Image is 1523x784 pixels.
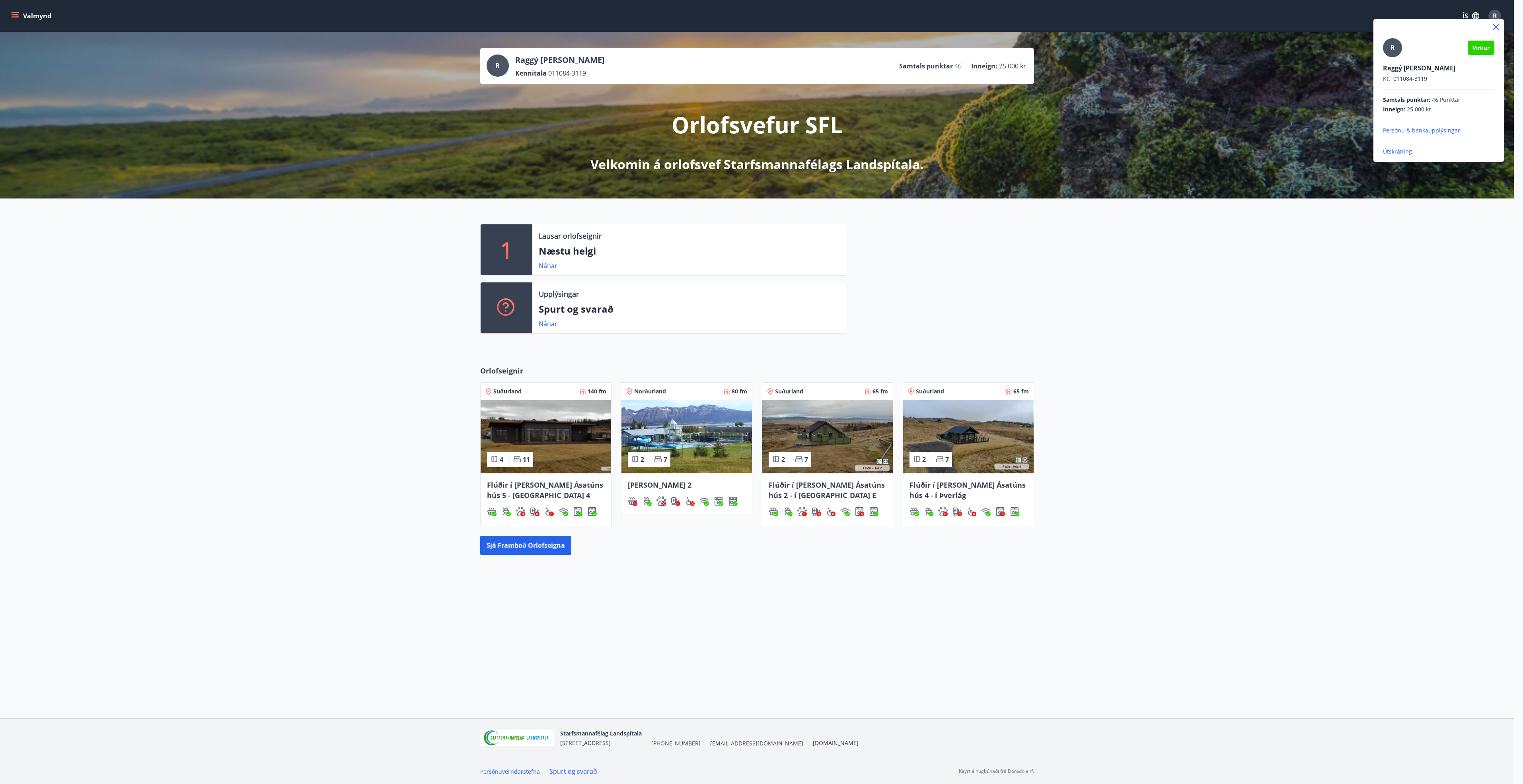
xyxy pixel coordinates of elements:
span: 46 Punktar [1432,96,1461,104]
span: Inneign : [1383,105,1405,113]
p: Raggý [PERSON_NAME] [1383,64,1494,72]
span: Virkur [1472,44,1490,52]
span: Samtals punktar : [1383,96,1430,104]
p: 011084-3119 [1383,75,1494,83]
span: R [1391,43,1395,52]
p: Persónu & bankaupplýsingar [1383,126,1494,134]
span: Kt. [1383,75,1390,82]
span: 25.000 kr. [1407,105,1433,113]
p: Útskráning [1383,148,1494,156]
